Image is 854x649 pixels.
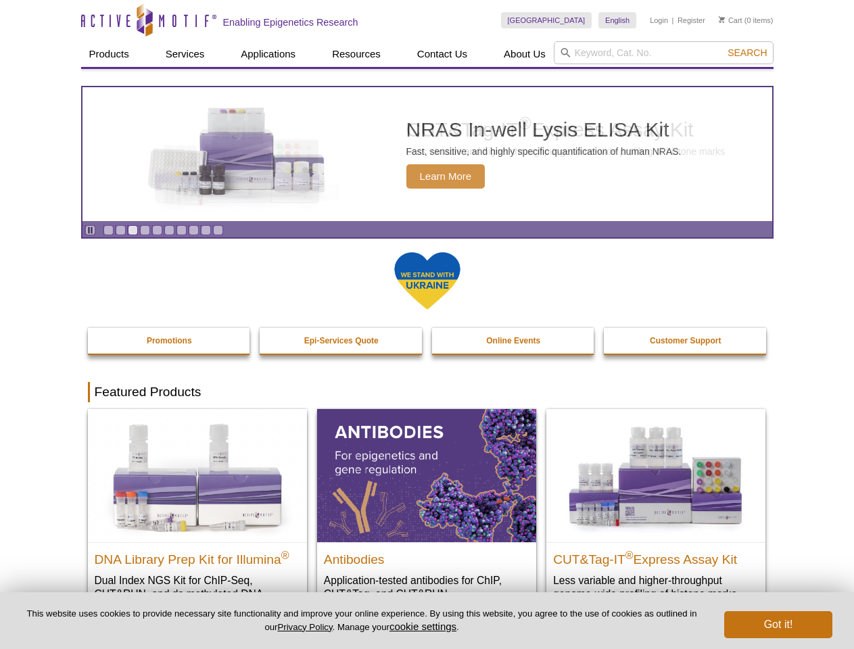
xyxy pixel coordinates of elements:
a: Go to slide 3 [128,225,138,235]
strong: Promotions [147,336,192,345]
img: All Antibodies [317,409,536,542]
a: Contact Us [409,41,475,67]
img: Your Cart [719,16,725,23]
strong: Online Events [486,336,540,345]
a: Login [650,16,668,25]
button: Got it! [724,611,832,638]
img: We Stand With Ukraine [394,251,461,311]
a: Privacy Policy [277,622,332,632]
a: Register [678,16,705,25]
span: Learn More [406,164,485,189]
h2: Featured Products [88,382,767,402]
img: DNA Library Prep Kit for Illumina [88,409,307,542]
li: (0 items) [719,12,774,28]
a: Promotions [88,328,252,354]
sup: ® [625,549,634,560]
a: [GEOGRAPHIC_DATA] [501,12,592,28]
a: Customer Support [604,328,767,354]
a: Go to slide 7 [176,225,187,235]
span: Search [728,47,767,58]
li: | [672,12,674,28]
a: DNA Library Prep Kit for Illumina DNA Library Prep Kit for Illumina® Dual Index NGS Kit for ChIP-... [88,409,307,627]
a: Go to slide 2 [116,225,126,235]
a: Online Events [432,328,596,354]
p: Fast, sensitive, and highly specific quantification of human NRAS. [406,145,682,158]
article: NRAS In-well Lysis ELISA Kit [82,87,772,221]
h2: CUT&Tag-IT Express Assay Kit [553,546,759,567]
input: Keyword, Cat. No. [554,41,774,64]
strong: Customer Support [650,336,721,345]
a: NRAS In-well Lysis ELISA Kit NRAS In-well Lysis ELISA Kit Fast, sensitive, and highly specific qu... [82,87,772,221]
h2: NRAS In-well Lysis ELISA Kit [406,120,682,140]
img: NRAS In-well Lysis ELISA Kit [136,107,339,201]
a: Resources [324,41,389,67]
strong: Epi-Services Quote [304,336,379,345]
h2: Enabling Epigenetics Research [223,16,358,28]
a: Go to slide 9 [201,225,211,235]
a: Toggle autoplay [85,225,95,235]
a: Go to slide 6 [164,225,174,235]
a: Go to slide 4 [140,225,150,235]
a: About Us [496,41,554,67]
a: Go to slide 10 [213,225,223,235]
a: Products [81,41,137,67]
a: English [598,12,636,28]
h2: Antibodies [324,546,529,567]
a: CUT&Tag-IT® Express Assay Kit CUT&Tag-IT®Express Assay Kit Less variable and higher-throughput ge... [546,409,765,614]
a: Go to slide 8 [189,225,199,235]
p: Less variable and higher-throughput genome-wide profiling of histone marks​. [553,573,759,601]
p: Dual Index NGS Kit for ChIP-Seq, CUT&RUN, and ds methylated DNA assays. [95,573,300,615]
p: This website uses cookies to provide necessary site functionality and improve your online experie... [22,608,702,633]
a: Go to slide 5 [152,225,162,235]
a: Cart [719,16,742,25]
a: Epi-Services Quote [260,328,423,354]
a: All Antibodies Antibodies Application-tested antibodies for ChIP, CUT&Tag, and CUT&RUN. [317,409,536,614]
a: Go to slide 1 [103,225,114,235]
h2: DNA Library Prep Kit for Illumina [95,546,300,567]
img: CUT&Tag-IT® Express Assay Kit [546,409,765,542]
sup: ® [281,549,289,560]
a: Applications [233,41,304,67]
button: Search [723,47,771,59]
p: Application-tested antibodies for ChIP, CUT&Tag, and CUT&RUN. [324,573,529,601]
a: Services [158,41,213,67]
button: cookie settings [389,621,456,632]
